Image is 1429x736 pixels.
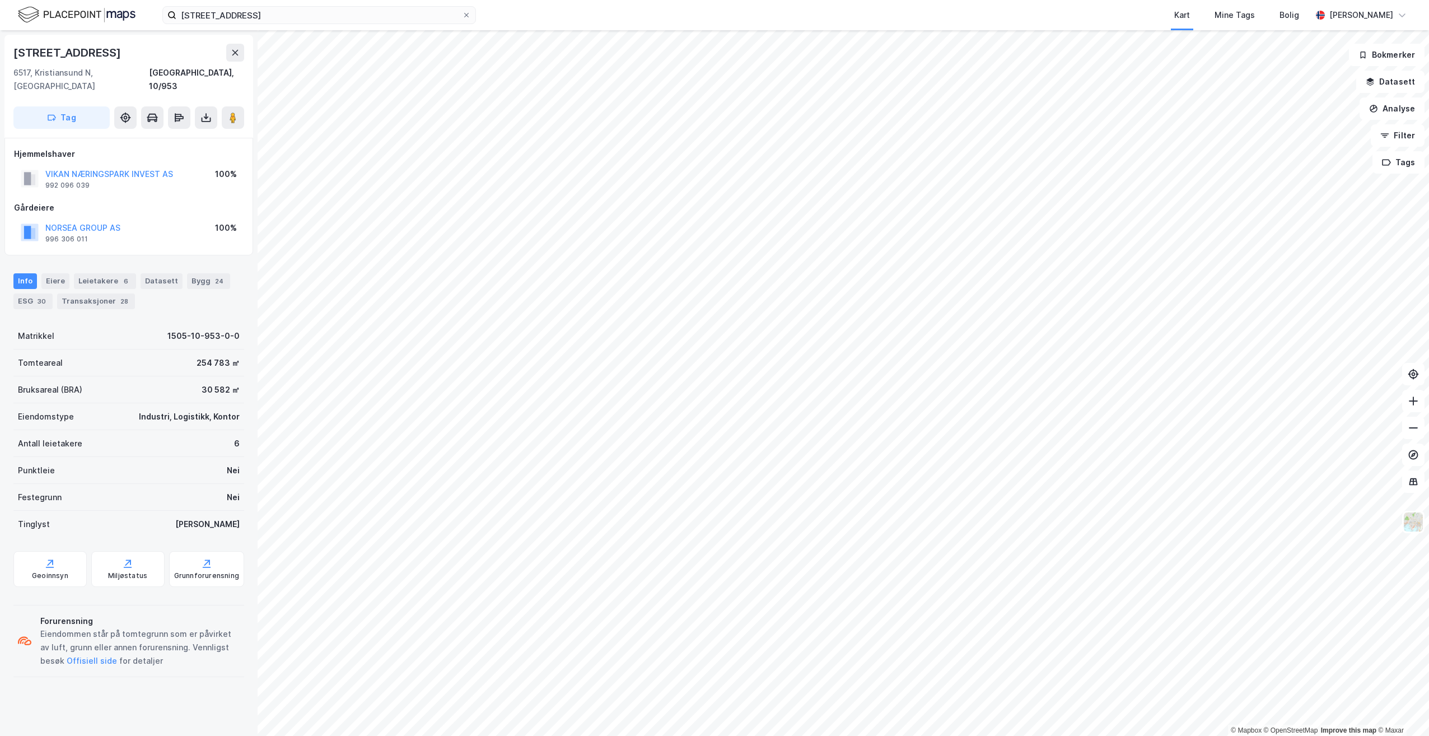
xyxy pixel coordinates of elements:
[1371,124,1425,147] button: Filter
[40,627,240,668] div: Eiendommen står på tomtegrunn som er påvirket av luft, grunn eller annen forurensning. Vennligst ...
[213,276,226,287] div: 24
[18,329,54,343] div: Matrikkel
[167,329,240,343] div: 1505-10-953-0-0
[1403,511,1424,533] img: Z
[18,464,55,477] div: Punktleie
[13,66,149,93] div: 6517, Kristiansund N, [GEOGRAPHIC_DATA]
[234,437,240,450] div: 6
[197,356,240,370] div: 254 783 ㎡
[176,7,462,24] input: Søk på adresse, matrikkel, gårdeiere, leietakere eller personer
[120,276,132,287] div: 6
[13,44,123,62] div: [STREET_ADDRESS]
[35,296,48,307] div: 30
[174,571,239,580] div: Grunnforurensning
[1372,151,1425,174] button: Tags
[14,147,244,161] div: Hjemmelshaver
[45,181,90,190] div: 992 096 039
[40,614,240,628] div: Forurensning
[13,294,53,309] div: ESG
[32,571,68,580] div: Geoinnsyn
[18,410,74,423] div: Eiendomstype
[215,221,237,235] div: 100%
[141,273,183,289] div: Datasett
[45,235,88,244] div: 996 306 011
[1231,726,1262,734] a: Mapbox
[18,356,63,370] div: Tomteareal
[108,571,147,580] div: Miljøstatus
[1360,97,1425,120] button: Analyse
[1373,682,1429,736] iframe: Chat Widget
[18,5,136,25] img: logo.f888ab2527a4732fd821a326f86c7f29.svg
[118,296,130,307] div: 28
[1329,8,1393,22] div: [PERSON_NAME]
[175,518,240,531] div: [PERSON_NAME]
[227,464,240,477] div: Nei
[1321,726,1376,734] a: Improve this map
[202,383,240,397] div: 30 582 ㎡
[57,294,135,309] div: Transaksjoner
[187,273,230,289] div: Bygg
[1215,8,1255,22] div: Mine Tags
[1264,726,1318,734] a: OpenStreetMap
[41,273,69,289] div: Eiere
[1356,71,1425,93] button: Datasett
[18,437,82,450] div: Antall leietakere
[13,106,110,129] button: Tag
[215,167,237,181] div: 100%
[18,491,62,504] div: Festegrunn
[18,518,50,531] div: Tinglyst
[14,201,244,215] div: Gårdeiere
[1349,44,1425,66] button: Bokmerker
[1279,8,1299,22] div: Bolig
[149,66,244,93] div: [GEOGRAPHIC_DATA], 10/953
[13,273,37,289] div: Info
[1174,8,1190,22] div: Kart
[18,383,82,397] div: Bruksareal (BRA)
[227,491,240,504] div: Nei
[139,410,240,423] div: Industri, Logistikk, Kontor
[74,273,136,289] div: Leietakere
